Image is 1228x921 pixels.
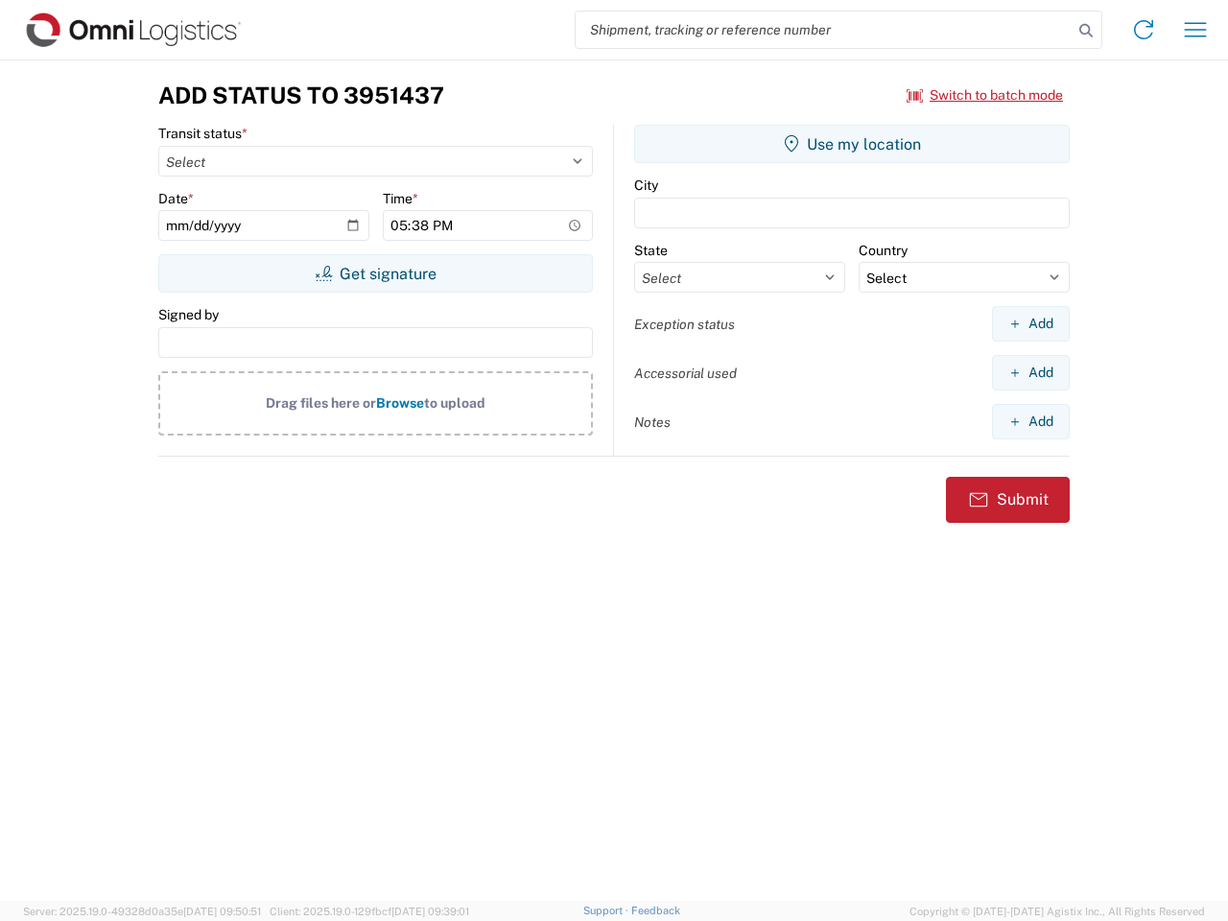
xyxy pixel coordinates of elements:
[158,82,444,109] h3: Add Status to 3951437
[158,306,219,323] label: Signed by
[946,477,1070,523] button: Submit
[634,413,671,431] label: Notes
[270,906,469,917] span: Client: 2025.19.0-129fbcf
[23,906,261,917] span: Server: 2025.19.0-49328d0a35e
[859,242,908,259] label: Country
[907,80,1063,111] button: Switch to batch mode
[909,903,1205,920] span: Copyright © [DATE]-[DATE] Agistix Inc., All Rights Reserved
[634,242,668,259] label: State
[634,365,737,382] label: Accessorial used
[583,905,631,916] a: Support
[424,395,485,411] span: to upload
[634,125,1070,163] button: Use my location
[376,395,424,411] span: Browse
[576,12,1073,48] input: Shipment, tracking or reference number
[992,404,1070,439] button: Add
[992,306,1070,342] button: Add
[266,395,376,411] span: Drag files here or
[183,906,261,917] span: [DATE] 09:50:51
[634,177,658,194] label: City
[158,190,194,207] label: Date
[631,905,680,916] a: Feedback
[158,125,248,142] label: Transit status
[992,355,1070,390] button: Add
[158,254,593,293] button: Get signature
[391,906,469,917] span: [DATE] 09:39:01
[634,316,735,333] label: Exception status
[383,190,418,207] label: Time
